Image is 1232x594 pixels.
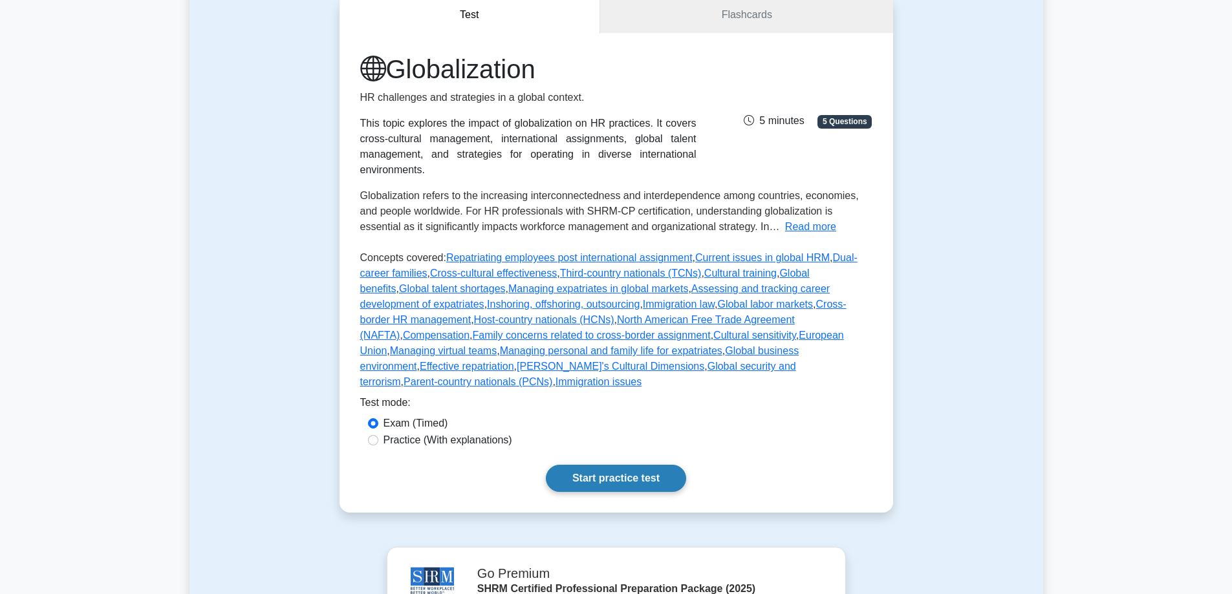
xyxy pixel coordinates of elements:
p: HR challenges and strategies in a global context. [360,90,697,105]
a: Immigration issues [556,376,642,387]
a: Global talent shortages [399,283,506,294]
a: Global labor markets [717,299,813,310]
a: Compensation [403,330,470,341]
span: 5 minutes [744,115,804,126]
a: Host-country nationals (HCNs) [474,314,614,325]
a: Cultural sensitivity [713,330,796,341]
a: Repatriating employees post international assignment [446,252,693,263]
button: Read more [785,219,836,235]
a: Effective repatriation [420,361,514,372]
a: Immigration law [643,299,715,310]
a: Start practice test [546,465,686,492]
a: Assessing and tracking career development of expatriates [360,283,830,310]
div: This topic explores the impact of globalization on HR practices. It covers cross-cultural managem... [360,116,697,178]
a: Parent-country nationals (PCNs) [404,376,552,387]
a: Third-country nationals (TCNs) [560,268,702,279]
a: Managing virtual teams [390,345,497,356]
a: Managing expatriates in global markets [508,283,688,294]
a: Cultural training [704,268,777,279]
a: Current issues in global HRM [695,252,830,263]
p: Concepts covered: , , , , , , , , , , , , , , , , , , , , , , , , , , , [360,250,872,395]
span: 5 Questions [817,115,872,128]
a: [PERSON_NAME]'s Cultural Dimensions [517,361,704,372]
a: Cross-cultural effectiveness [430,268,557,279]
label: Exam (Timed) [384,416,448,431]
span: Globalization refers to the increasing interconnectedness and interdependence among countries, ec... [360,190,859,232]
h1: Globalization [360,54,697,85]
label: Practice (With explanations) [384,432,512,448]
a: Family concerns related to cross-border assignment [473,330,711,341]
a: Managing personal and family life for expatriates [500,345,722,356]
a: Inshoring, offshoring, outsourcing [487,299,640,310]
div: Test mode: [360,395,872,416]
